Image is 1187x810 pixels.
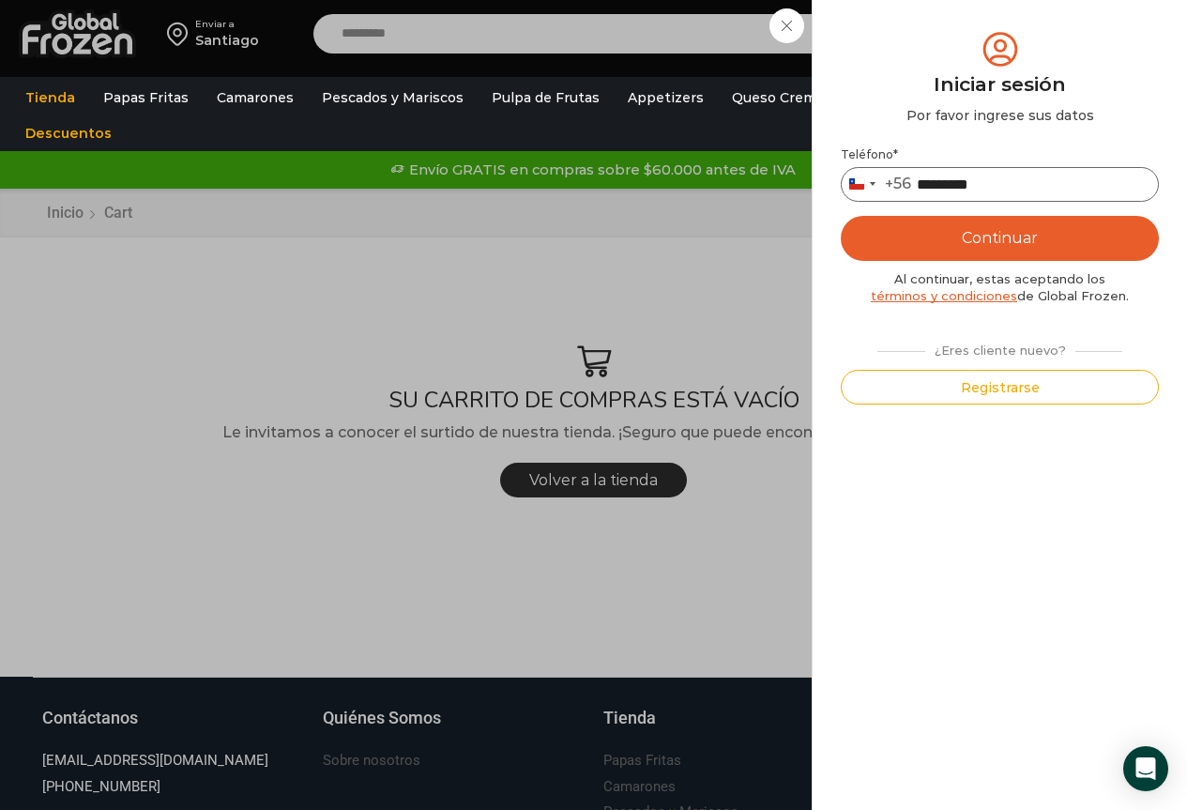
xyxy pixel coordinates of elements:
[16,80,84,115] a: Tienda
[868,335,1132,359] div: ¿Eres cliente nuevo?
[979,28,1022,70] img: tabler-icon-user-circle.svg
[618,80,713,115] a: Appetizers
[94,80,198,115] a: Papas Fritas
[841,70,1159,99] div: Iniciar sesión
[871,288,1017,303] a: términos y condiciones
[885,175,911,194] div: +56
[841,270,1159,305] div: Al continuar, estas aceptando los de Global Frozen.
[841,106,1159,125] div: Por favor ingrese sus datos
[207,80,303,115] a: Camarones
[312,80,473,115] a: Pescados y Mariscos
[842,168,911,201] button: Selected country
[841,147,1159,162] label: Teléfono
[16,115,121,151] a: Descuentos
[841,370,1159,405] button: Registrarse
[723,80,833,115] a: Queso Crema
[841,216,1159,261] button: Continuar
[1123,746,1168,791] div: Open Intercom Messenger
[482,80,609,115] a: Pulpa de Frutas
